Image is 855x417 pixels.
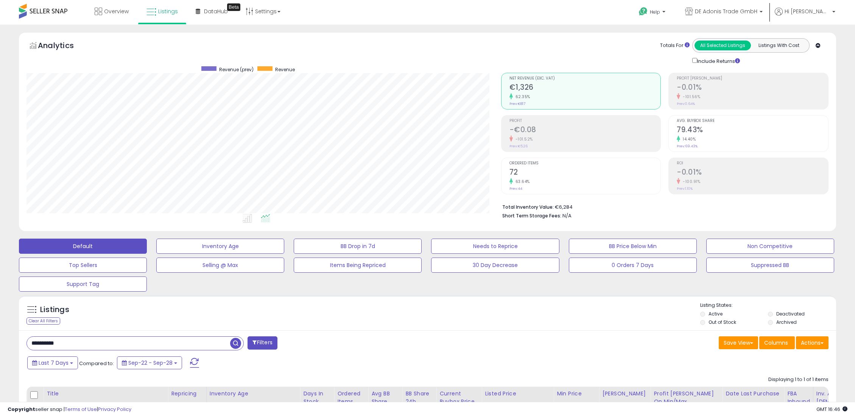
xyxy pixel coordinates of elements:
span: N/A [562,212,572,219]
small: Prev: 1.10% [677,186,693,191]
small: -100.91% [680,179,700,184]
div: Repricing [171,390,203,398]
h2: €1,326 [509,83,661,93]
a: Terms of Use [65,406,97,413]
button: 0 Orders 7 Days [569,258,697,273]
div: Ordered Items [337,390,365,406]
div: Current Buybox Price [439,390,478,406]
button: Last 7 Days [27,356,78,369]
strong: Copyright [8,406,35,413]
small: Prev: 0.64% [677,102,695,106]
span: Overview [104,8,129,15]
span: Profit [509,119,661,123]
a: Help [633,1,673,25]
button: Items Being Repriced [294,258,422,273]
label: Out of Stock [709,319,736,325]
h2: -0.01% [677,168,828,178]
small: -101.52% [513,136,533,142]
small: 63.64% [513,179,530,184]
small: Prev: €817 [509,102,525,106]
span: Revenue (prev) [219,66,254,73]
div: Avg BB Share [371,390,399,406]
div: Inventory Age [210,390,297,398]
li: €6,284 [502,202,823,211]
label: Active [709,311,723,317]
a: Privacy Policy [98,406,131,413]
div: Include Returns [687,56,749,65]
button: Actions [796,336,829,349]
span: Columns [764,339,788,347]
button: Columns [759,336,795,349]
span: ROI [677,161,828,166]
button: Support Tag [19,276,147,292]
button: Top Sellers [19,258,147,273]
h2: 79.43% [677,125,828,136]
button: Needs to Reprice [431,239,559,254]
i: Get Help [639,7,648,16]
b: Short Term Storage Fees: [502,212,561,219]
div: Title [47,390,165,398]
button: Non Competitive [706,239,834,254]
span: Avg. Buybox Share [677,119,828,123]
h2: -0.01% [677,83,828,93]
label: Archived [776,319,797,325]
span: Last 7 Days [39,359,69,367]
span: Profit [PERSON_NAME] [677,77,828,81]
span: Compared to: [79,360,114,367]
div: Clear All Filters [26,317,60,325]
span: DE Adonis Trade GmbH [695,8,757,15]
button: Filters [248,336,277,350]
button: BB Drop in 7d [294,239,422,254]
button: Selling @ Max [156,258,284,273]
span: Net Revenue (Exc. VAT) [509,77,661,81]
h2: -€0.08 [509,125,661,136]
div: BB Share 24h. [405,390,433,406]
div: Min Price [557,390,596,398]
button: Default [19,239,147,254]
div: seller snap | | [8,406,131,413]
span: Listings [158,8,178,15]
span: Help [650,9,660,15]
span: 2025-10-6 16:46 GMT [816,406,847,413]
h5: Listings [40,305,69,315]
small: 14.40% [680,136,696,142]
span: Revenue [275,66,295,73]
h5: Analytics [38,40,89,53]
span: DataHub [204,8,228,15]
small: Prev: 69.43% [677,144,698,148]
div: Days In Stock [303,390,331,406]
h2: 72 [509,168,661,178]
label: Deactivated [776,311,805,317]
span: Sep-22 - Sep-28 [128,359,173,367]
div: Date Last Purchase [726,390,781,398]
a: Hi [PERSON_NAME] [775,8,835,25]
div: Tooltip anchor [227,3,240,11]
div: Displaying 1 to 1 of 1 items [768,376,829,383]
button: BB Price Below Min [569,239,697,254]
div: Totals For [660,42,690,49]
button: Listings With Cost [751,41,807,50]
span: Hi [PERSON_NAME] [785,8,830,15]
button: Inventory Age [156,239,284,254]
div: Listed Price [485,390,550,398]
button: Suppressed BB [706,258,834,273]
div: Profit [PERSON_NAME] on Min/Max [654,390,719,406]
div: [PERSON_NAME] [602,390,647,398]
small: 62.35% [513,94,530,100]
small: Prev: 44 [509,186,522,191]
span: Ordered Items [509,161,661,166]
button: Save View [719,336,758,349]
b: Total Inventory Value: [502,204,554,210]
button: 30 Day Decrease [431,258,559,273]
small: -101.56% [680,94,700,100]
p: Listing States: [700,302,836,309]
button: Sep-22 - Sep-28 [117,356,182,369]
div: FBA inbound Qty [787,390,810,414]
button: All Selected Listings [695,41,751,50]
small: Prev: €5.26 [509,144,528,148]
